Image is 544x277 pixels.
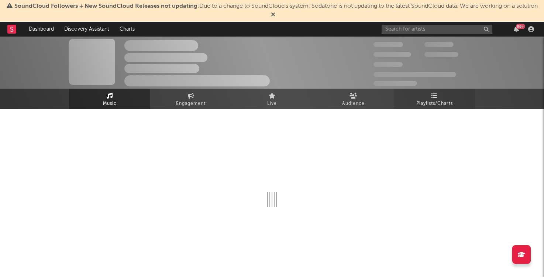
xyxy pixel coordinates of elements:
[59,22,114,37] a: Discovery Assistant
[424,52,458,57] span: 1,000,000
[373,62,403,67] span: 100,000
[514,26,519,32] button: 99+
[373,42,403,47] span: 300,000
[416,99,453,108] span: Playlists/Charts
[231,89,313,109] a: Live
[373,81,417,86] span: Jump Score: 85.0
[382,25,492,34] input: Search for artists
[150,89,231,109] a: Engagement
[14,3,197,9] span: SoundCloud Followers + New SoundCloud Releases not updating
[373,52,411,57] span: 50,000,000
[114,22,140,37] a: Charts
[342,99,365,108] span: Audience
[24,22,59,37] a: Dashboard
[103,99,117,108] span: Music
[69,89,150,109] a: Music
[516,24,525,29] div: 99 +
[176,99,206,108] span: Engagement
[373,72,456,77] span: 50,000,000 Monthly Listeners
[271,12,275,18] span: Dismiss
[424,42,454,47] span: 100,000
[14,3,538,9] span: : Due to a change to SoundCloud's system, Sodatone is not updating to the latest SoundCloud data....
[267,99,277,108] span: Live
[394,89,475,109] a: Playlists/Charts
[313,89,394,109] a: Audience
